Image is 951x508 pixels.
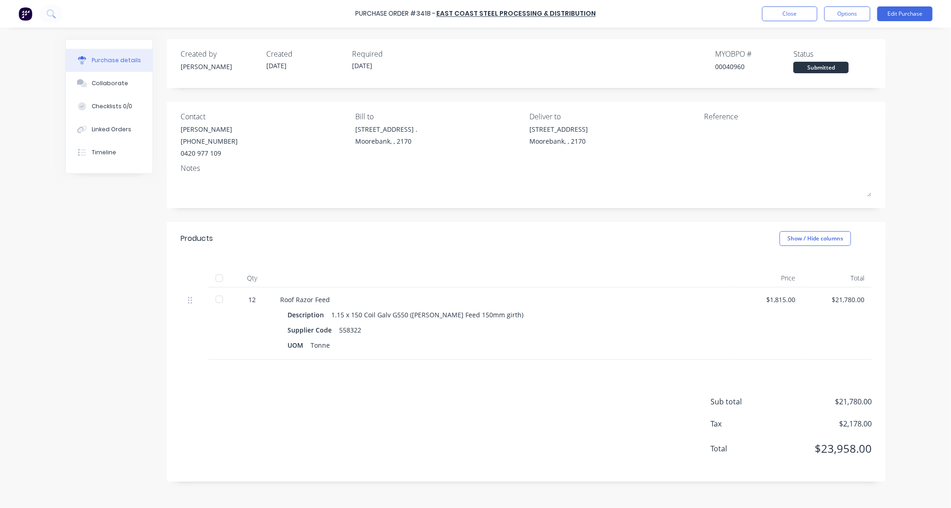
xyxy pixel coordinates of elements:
[704,111,872,122] div: Reference
[355,111,523,122] div: Bill to
[355,124,417,134] div: [STREET_ADDRESS] .
[66,49,153,72] button: Purchase details
[734,269,803,287] div: Price
[803,269,872,287] div: Total
[762,6,817,21] button: Close
[66,118,153,141] button: Linked Orders
[780,231,851,246] button: Show / Hide columns
[877,6,933,21] button: Edit Purchase
[741,295,795,304] div: $1,815.00
[715,48,793,59] div: MYOB PO #
[239,295,265,304] div: 12
[66,141,153,164] button: Timeline
[780,396,872,407] span: $21,780.00
[352,48,430,59] div: Required
[436,9,596,18] a: East Coast Steel Processing & Distribution
[288,308,331,321] div: Description
[181,148,238,158] div: 0420 977 109
[266,48,345,59] div: Created
[530,124,588,134] div: [STREET_ADDRESS]
[339,323,361,337] div: 558322
[710,418,780,429] span: Tax
[181,62,259,71] div: [PERSON_NAME]
[530,136,588,146] div: Moorebank, , 2170
[92,79,128,88] div: Collaborate
[92,148,116,157] div: Timeline
[824,6,870,21] button: Options
[181,163,872,174] div: Notes
[355,136,417,146] div: Moorebank, , 2170
[280,295,726,304] div: Roof Razor Feed
[92,102,132,111] div: Checklists 0/0
[181,48,259,59] div: Created by
[92,56,141,64] div: Purchase details
[530,111,698,122] div: Deliver to
[710,443,780,454] span: Total
[710,396,780,407] span: Sub total
[66,72,153,95] button: Collaborate
[18,7,32,21] img: Factory
[793,62,849,73] div: Submitted
[181,136,238,146] div: [PHONE_NUMBER]
[288,339,311,352] div: UOM
[181,233,213,244] div: Products
[715,62,793,71] div: 00040960
[92,125,131,134] div: Linked Orders
[331,308,523,321] div: 1.15 x 150 Coil Galv G550 ([PERSON_NAME] Feed 150mm girth)
[66,95,153,118] button: Checklists 0/0
[355,9,435,19] div: Purchase Order #3418 -
[231,269,273,287] div: Qty
[780,418,872,429] span: $2,178.00
[181,111,348,122] div: Contact
[793,48,872,59] div: Status
[311,339,330,352] div: Tonne
[780,440,872,457] span: $23,958.00
[288,323,339,337] div: Supplier Code
[810,295,864,304] div: $21,780.00
[181,124,238,134] div: [PERSON_NAME]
